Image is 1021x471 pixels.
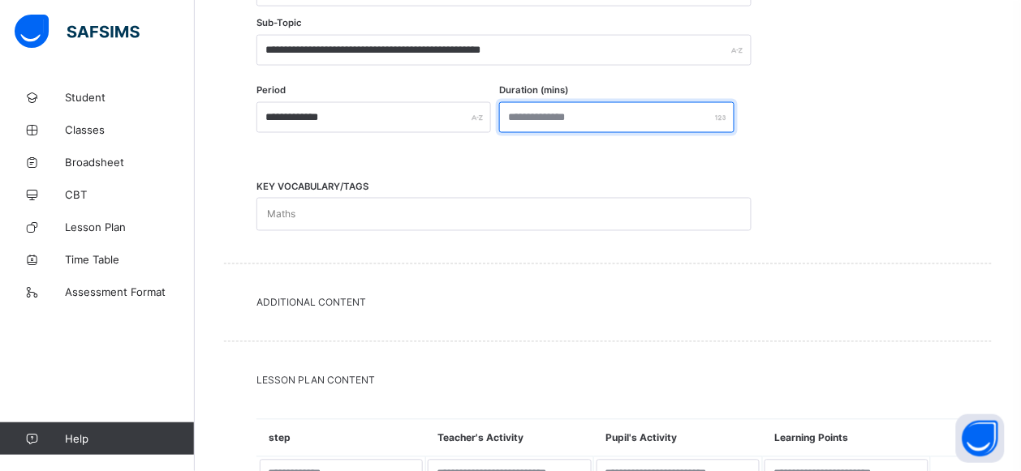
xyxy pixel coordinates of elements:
span: Lesson Plan [65,221,195,233]
label: Period [256,84,286,96]
span: Classes [65,123,195,136]
th: Learning Points [762,420,931,457]
span: Additional Content [256,297,959,309]
span: Student [65,91,195,104]
label: Duration (mins) [499,84,568,96]
span: Time Table [65,253,195,266]
span: Assessment Format [65,285,195,298]
span: Help [65,432,194,445]
button: Open asap [956,414,1005,463]
span: KEY VOCABULARY/TAGS [256,182,368,193]
span: LESSON PLAN CONTENT [256,375,959,387]
th: step [257,420,426,457]
span: Broadsheet [65,156,195,169]
div: Maths [267,199,295,230]
th: Teacher's Activity [425,420,594,457]
label: Sub-Topic [256,17,302,28]
img: safsims [15,15,140,49]
th: Pupil's Activity [594,420,763,457]
span: CBT [65,188,195,201]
